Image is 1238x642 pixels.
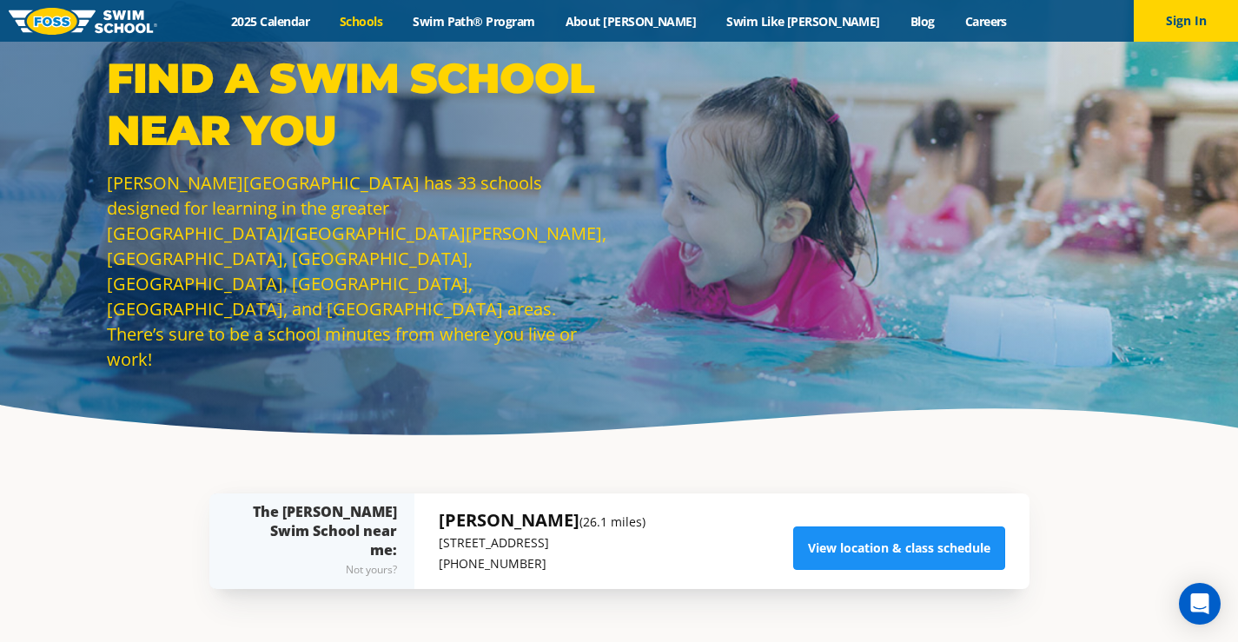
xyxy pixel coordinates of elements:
div: The [PERSON_NAME] Swim School near me: [244,502,397,580]
div: Open Intercom Messenger [1179,583,1221,625]
img: FOSS Swim School Logo [9,8,157,35]
a: View location & class schedule [793,526,1005,570]
a: Schools [325,13,398,30]
a: About [PERSON_NAME] [550,13,712,30]
div: Not yours? [244,559,397,580]
p: [STREET_ADDRESS] [439,533,645,553]
h5: [PERSON_NAME] [439,508,645,533]
a: Swim Path® Program [398,13,550,30]
a: Careers [950,13,1022,30]
a: Blog [895,13,950,30]
a: 2025 Calendar [216,13,325,30]
a: Swim Like [PERSON_NAME] [712,13,896,30]
p: [PERSON_NAME][GEOGRAPHIC_DATA] has 33 schools designed for learning in the greater [GEOGRAPHIC_DA... [107,170,611,372]
p: Find a Swim School Near You [107,52,611,156]
p: [PHONE_NUMBER] [439,553,645,574]
small: (26.1 miles) [579,513,645,530]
